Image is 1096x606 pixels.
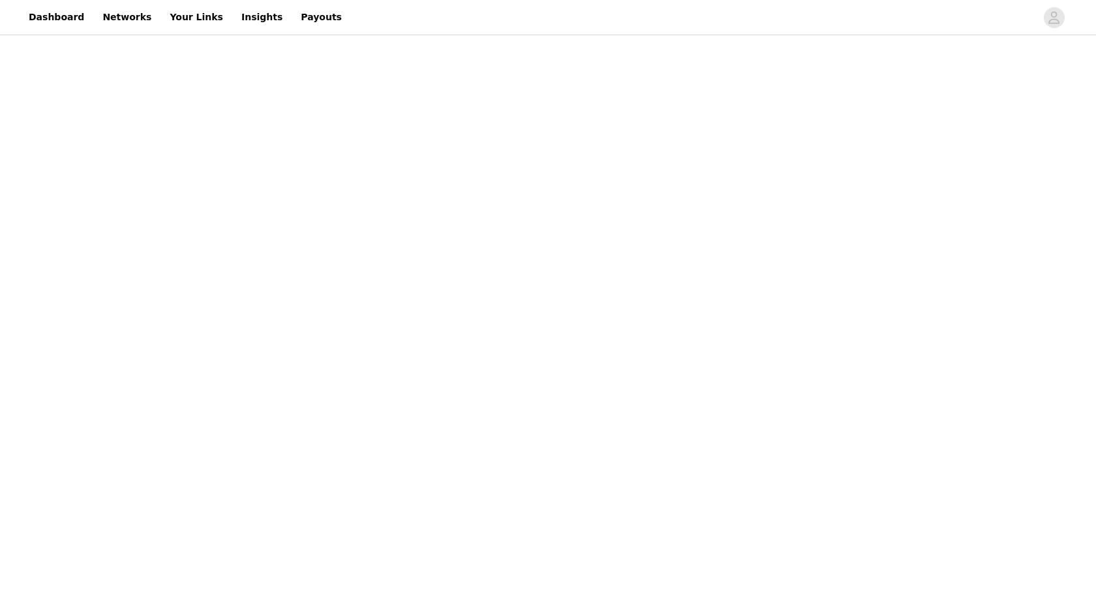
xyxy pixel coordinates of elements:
a: Payouts [293,3,350,32]
a: Insights [234,3,290,32]
a: Your Links [162,3,231,32]
a: Dashboard [21,3,92,32]
a: Networks [95,3,159,32]
div: avatar [1048,7,1060,28]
